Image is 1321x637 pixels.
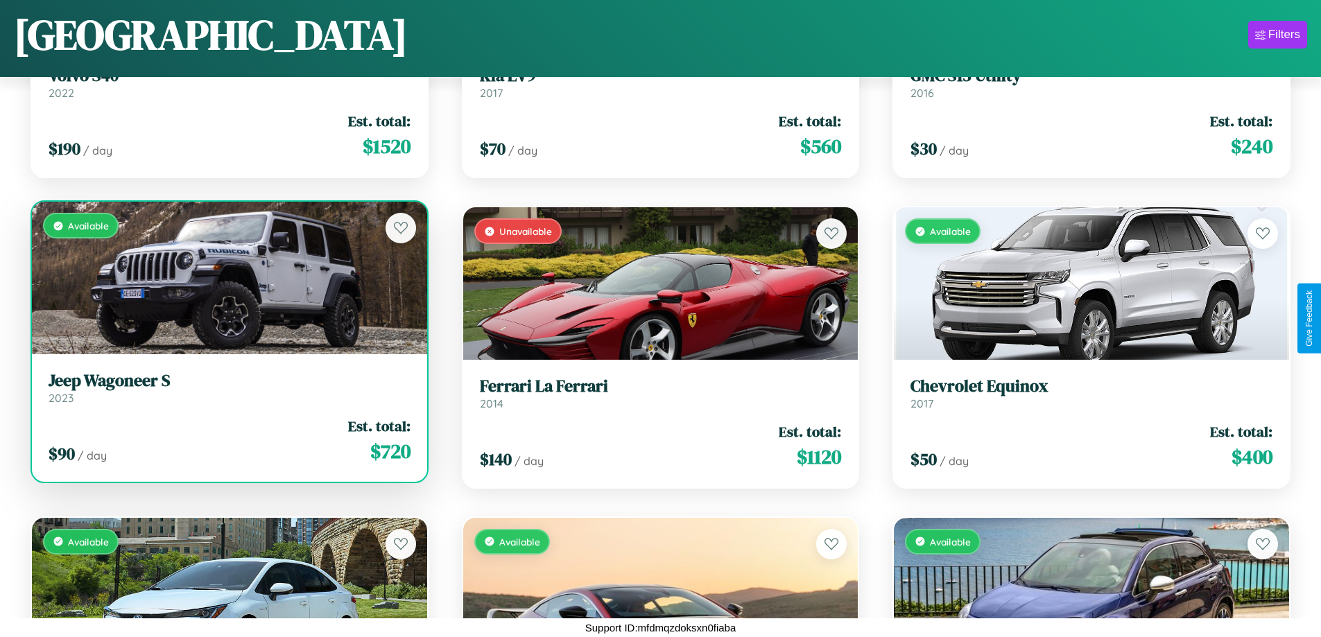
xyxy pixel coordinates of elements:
span: $ 90 [49,442,75,465]
span: Available [499,536,540,548]
span: 2014 [480,396,503,410]
span: 2022 [49,86,74,100]
button: Filters [1248,21,1307,49]
p: Support ID: mfdmqzdoksxn0fiaba [585,618,736,637]
span: Est. total: [1210,111,1272,131]
span: / day [940,454,969,468]
span: Available [68,536,109,548]
span: Est. total: [1210,421,1272,442]
span: $ 1120 [797,443,841,471]
span: 2023 [49,391,74,405]
span: Est. total: [348,111,411,131]
span: Est. total: [348,416,411,436]
span: $ 50 [910,448,937,471]
span: $ 720 [370,437,411,465]
span: / day [515,454,544,468]
span: $ 240 [1231,132,1272,160]
span: $ 190 [49,137,80,160]
span: / day [940,143,969,157]
span: Unavailable [499,225,552,237]
span: $ 70 [480,137,506,160]
span: $ 560 [800,132,841,160]
span: Est. total: [779,421,841,442]
span: 2016 [910,86,934,100]
span: Available [930,225,971,237]
a: Ferrari La Ferrari2014 [480,376,842,410]
a: Chevrolet Equinox2017 [910,376,1272,410]
h3: Chevrolet Equinox [910,376,1272,396]
span: Available [930,536,971,548]
a: Jeep Wagoneer S2023 [49,371,411,405]
a: Kia EV92017 [480,66,842,100]
span: $ 140 [480,448,512,471]
span: $ 30 [910,137,937,160]
h1: [GEOGRAPHIC_DATA] [14,6,408,63]
div: Filters [1268,28,1300,42]
a: Volvo S402022 [49,66,411,100]
span: 2017 [910,396,933,410]
span: Available [68,220,109,232]
span: / day [508,143,537,157]
h3: Ferrari La Ferrari [480,376,842,396]
span: 2017 [480,86,503,100]
span: / day [83,143,112,157]
span: $ 1520 [363,132,411,160]
h3: Jeep Wagoneer S [49,371,411,391]
span: $ 400 [1232,443,1272,471]
div: Give Feedback [1304,290,1314,347]
a: GMC S15 Utility2016 [910,66,1272,100]
span: / day [78,448,107,462]
span: Est. total: [779,111,841,131]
